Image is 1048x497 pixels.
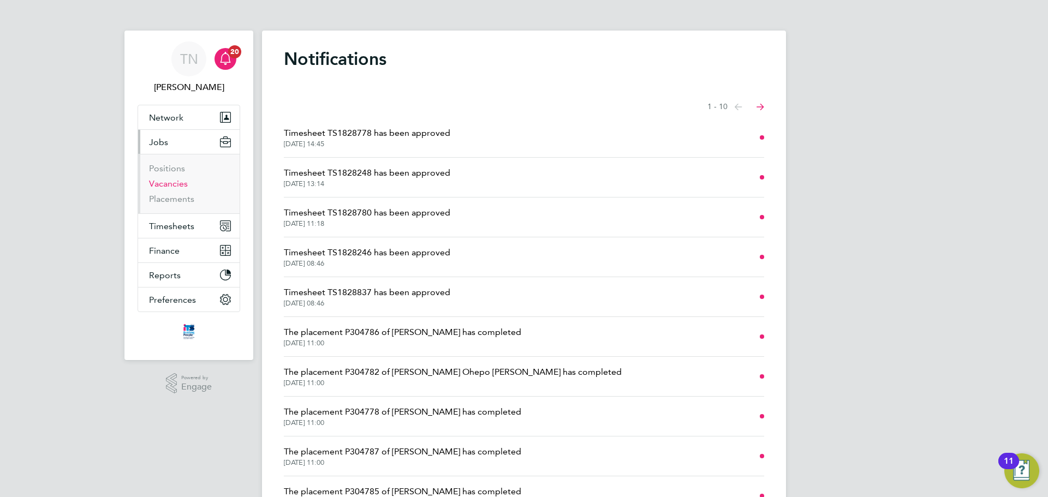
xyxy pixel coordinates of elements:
a: Powered byEngage [166,373,212,394]
button: Reports [138,263,240,287]
a: Timesheet TS1828780 has been approved[DATE] 11:18 [284,206,450,228]
span: Timesheet TS1828246 has been approved [284,246,450,259]
button: Finance [138,238,240,262]
span: The placement P304782 of [PERSON_NAME] Ohepo [PERSON_NAME] has completed [284,366,622,379]
a: Timesheet TS1828246 has been approved[DATE] 08:46 [284,246,450,268]
div: Jobs [138,154,240,213]
span: [DATE] 11:18 [284,219,450,228]
span: Timesheet TS1828778 has been approved [284,127,450,140]
button: Jobs [138,130,240,154]
span: [DATE] 11:00 [284,458,521,467]
span: [DATE] 14:45 [284,140,450,148]
span: Finance [149,245,180,256]
a: Go to home page [138,323,240,340]
span: TN [180,52,198,66]
a: The placement P304786 of [PERSON_NAME] has completed[DATE] 11:00 [284,326,521,348]
a: Timesheet TS1828778 has been approved[DATE] 14:45 [284,127,450,148]
div: 11 [1004,461,1014,475]
a: The placement P304782 of [PERSON_NAME] Ohepo [PERSON_NAME] has completed[DATE] 11:00 [284,366,622,387]
span: [DATE] 13:14 [284,179,450,188]
span: [DATE] 11:00 [284,339,521,348]
span: The placement P304786 of [PERSON_NAME] has completed [284,326,521,339]
span: Powered by [181,373,212,382]
span: Preferences [149,295,196,305]
a: TN[PERSON_NAME] [138,41,240,94]
span: [DATE] 08:46 [284,299,450,308]
span: 20 [228,45,241,58]
span: Timesheet TS1828248 has been approved [284,166,450,179]
nav: Main navigation [124,31,253,360]
a: Timesheet TS1828837 has been approved[DATE] 08:46 [284,286,450,308]
span: The placement P304787 of [PERSON_NAME] has completed [284,445,521,458]
a: Timesheet TS1828248 has been approved[DATE] 13:14 [284,166,450,188]
span: 1 - 10 [707,101,728,112]
a: The placement P304778 of [PERSON_NAME] has completed[DATE] 11:00 [284,405,521,427]
span: [DATE] 08:46 [284,259,450,268]
a: Placements [149,194,194,204]
a: Positions [149,163,185,173]
nav: Select page of notifications list [707,96,764,118]
span: Engage [181,382,212,392]
img: itsconstruction-logo-retina.png [181,323,196,340]
a: The placement P304787 of [PERSON_NAME] has completed[DATE] 11:00 [284,445,521,467]
button: Preferences [138,288,240,312]
span: Reports [149,270,181,280]
a: Vacancies [149,178,188,189]
span: Timesheet TS1828780 has been approved [284,206,450,219]
span: Tom Newton [138,81,240,94]
button: Network [138,105,240,129]
span: Jobs [149,137,168,147]
a: 20 [215,41,236,76]
button: Open Resource Center, 11 new notifications [1004,453,1039,488]
span: [DATE] 11:00 [284,379,622,387]
span: Timesheet TS1828837 has been approved [284,286,450,299]
button: Timesheets [138,214,240,238]
span: [DATE] 11:00 [284,418,521,427]
span: Timesheets [149,221,194,231]
h1: Notifications [284,48,764,70]
span: The placement P304778 of [PERSON_NAME] has completed [284,405,521,418]
span: Network [149,112,183,123]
